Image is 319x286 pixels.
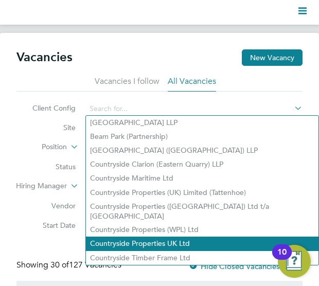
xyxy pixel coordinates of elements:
[8,181,67,191] label: Hiring Manager
[86,144,318,157] li: [GEOGRAPHIC_DATA] ([GEOGRAPHIC_DATA]) LLP
[278,245,311,278] button: Open Resource Center, 10 new notifications
[16,123,76,132] label: Site
[86,171,318,185] li: Countryside Maritime Ltd
[86,157,318,171] li: Countryside Clarion (Eastern Quarry) LLP
[86,186,318,200] li: Countryside Properties (UK) Limited (Tattenhoe)
[95,76,159,92] li: Vacancies I follow
[16,49,73,65] h2: Vacancies
[277,252,287,265] div: 10
[50,260,121,270] span: 127 Vacancies
[188,261,280,271] label: Hide Closed Vacancies
[86,237,318,251] li: Countryside Properties UK Ltd
[8,142,67,152] label: Position
[242,49,303,66] button: New Vacancy
[86,130,318,144] li: Beam Park (Partnership)
[16,201,76,210] label: Vendor
[86,102,303,116] input: Search for...
[86,251,318,265] li: Countryside Timber Frame Ltd
[86,116,318,130] li: [GEOGRAPHIC_DATA] LLP
[16,162,76,171] label: Status
[16,260,123,271] div: Showing
[86,223,318,237] li: Countryside Properties (WPL) Ltd
[16,103,76,113] label: Client Config
[168,76,216,92] li: All Vacancies
[50,260,69,270] span: 30 of
[16,221,76,230] label: Start Date
[86,200,318,223] li: Countryside Properties ([GEOGRAPHIC_DATA]) Ltd t/a [GEOGRAPHIC_DATA]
